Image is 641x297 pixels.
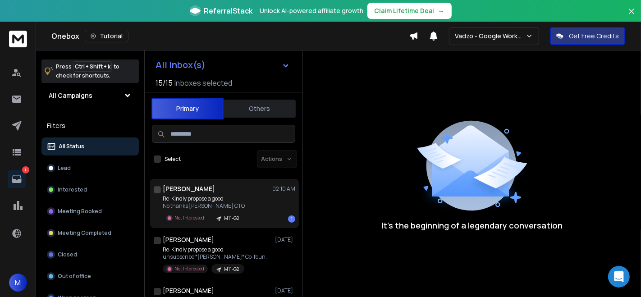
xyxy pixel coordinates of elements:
[174,265,204,272] p: Not Interested
[56,62,119,80] p: Press to check for shortcuts.
[163,253,271,260] p: unsubscribe *[PERSON_NAME]* Co-founder &
[9,274,27,292] button: M
[58,251,77,258] p: Closed
[8,170,26,188] a: 1
[367,3,452,19] button: Claim Lifetime Deal→
[381,219,563,232] p: It’s the beginning of a legendary conversation
[156,78,173,88] span: 15 / 15
[148,56,297,74] button: All Inbox(s)
[41,87,139,105] button: All Campaigns
[272,185,295,192] p: 02:10 AM
[224,99,296,119] button: Others
[163,246,271,253] p: Re: Kindly propose a good
[156,60,206,69] h1: All Inbox(s)
[288,215,295,223] div: 1
[49,91,92,100] h1: All Campaigns
[41,202,139,220] button: Meeting Booked
[626,5,637,27] button: Close banner
[41,224,139,242] button: Meeting Completed
[163,184,215,193] h1: [PERSON_NAME]
[163,286,214,295] h1: [PERSON_NAME]
[275,287,295,294] p: [DATE]
[224,266,239,273] p: M11-G2
[41,137,139,155] button: All Status
[455,32,526,41] p: Vadzo - Google Workspace
[58,229,111,237] p: Meeting Completed
[41,119,139,132] h3: Filters
[224,215,239,222] p: M11-G2
[275,236,295,243] p: [DATE]
[22,166,29,174] p: 1
[174,215,204,221] p: Not Interested
[438,6,444,15] span: →
[174,78,232,88] h3: Inboxes selected
[58,186,87,193] p: Interested
[41,181,139,199] button: Interested
[163,235,214,244] h1: [PERSON_NAME]
[260,6,364,15] p: Unlock AI-powered affiliate growth
[41,246,139,264] button: Closed
[58,164,71,172] p: Lead
[85,30,128,42] button: Tutorial
[151,98,224,119] button: Primary
[41,159,139,177] button: Lead
[163,195,246,202] p: Re: Kindly propose a good
[550,27,625,45] button: Get Free Credits
[41,267,139,285] button: Out of office
[58,208,102,215] p: Meeting Booked
[73,61,112,72] span: Ctrl + Shift + k
[204,5,253,16] span: ReferralStack
[51,30,409,42] div: Onebox
[163,202,246,210] p: No thanks [PERSON_NAME] CTO,
[59,143,84,150] p: All Status
[569,32,619,41] p: Get Free Credits
[58,273,91,280] p: Out of office
[165,155,181,163] label: Select
[608,266,630,288] div: Open Intercom Messenger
